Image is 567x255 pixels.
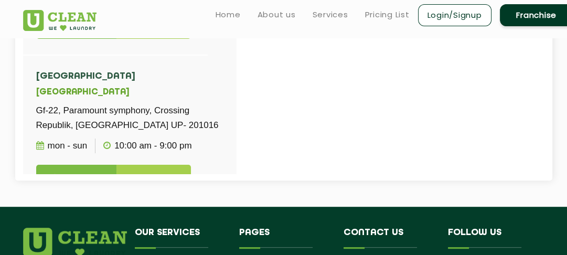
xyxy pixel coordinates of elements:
[23,10,97,31] img: UClean Laundry and Dry Cleaning
[36,103,223,133] p: Gf-22, Paramount symphony, Crossing Republik, [GEOGRAPHIC_DATA] UP- 201016
[116,165,191,192] a: Directions
[216,8,241,21] a: Home
[36,165,117,192] a: View Detail
[36,88,223,98] h5: [GEOGRAPHIC_DATA]
[36,139,88,153] p: Mon - Sun
[344,228,432,248] h4: Contact us
[103,139,191,153] p: 10:00 AM - 9:00 PM
[258,8,296,21] a: About us
[36,71,223,82] h4: [GEOGRAPHIC_DATA]
[418,4,491,26] a: Login/Signup
[448,228,544,248] h4: Follow us
[313,8,348,21] a: Services
[239,228,328,248] h4: Pages
[135,228,223,248] h4: Our Services
[365,8,410,21] a: Pricing List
